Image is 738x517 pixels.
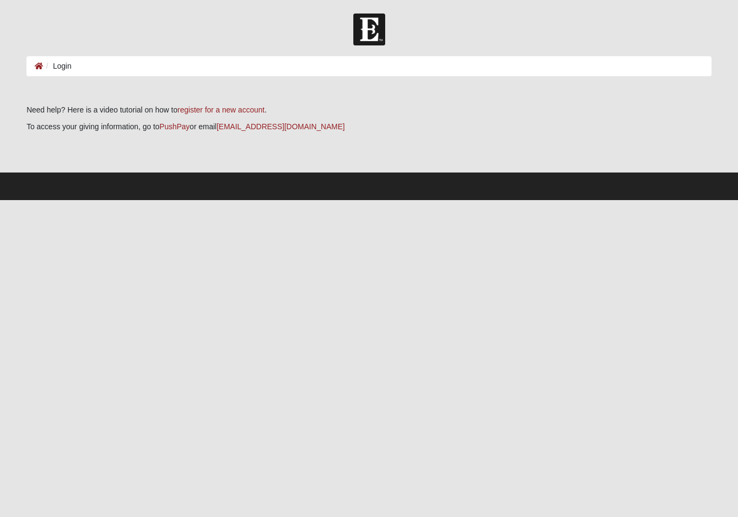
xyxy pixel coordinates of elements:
[26,121,712,132] p: To access your giving information, go to or email
[26,104,712,116] p: Need help? Here is a video tutorial on how to .
[178,105,265,114] a: register for a new account
[217,122,345,131] a: [EMAIL_ADDRESS][DOMAIN_NAME]
[353,14,385,45] img: Church of Eleven22 Logo
[159,122,190,131] a: PushPay
[43,61,71,72] li: Login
